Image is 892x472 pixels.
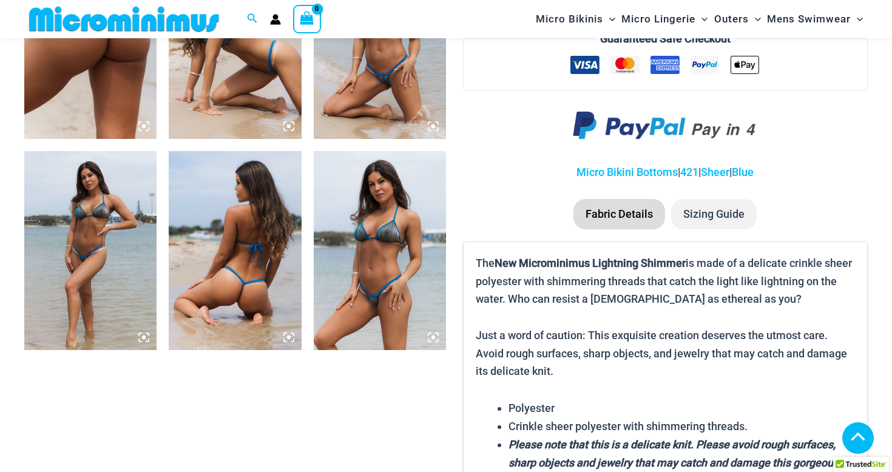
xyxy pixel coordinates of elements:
[531,2,868,36] nav: Site Navigation
[851,4,863,35] span: Menu Toggle
[476,254,855,380] p: The is made of a delicate crinkle sheer polyester with shimmering threads that catch the light li...
[680,166,698,178] a: 421
[767,4,851,35] span: Mens Swimwear
[621,4,695,35] span: Micro Lingerie
[463,163,868,181] p: | | |
[169,151,301,349] img: Lightning Shimmer Ocean Shimmer 317 Tri Top 421 Micro
[509,399,855,417] li: Polyester
[247,12,258,27] a: Search icon link
[509,417,855,436] li: Crinkle sheer polyester with shimmering threads.
[533,4,618,35] a: Micro BikinisMenu ToggleMenu Toggle
[701,166,729,178] a: Sheer
[618,4,711,35] a: Micro LingerieMenu ToggleMenu Toggle
[24,5,224,33] img: MM SHOP LOGO FLAT
[595,30,735,48] legend: Guaranteed Safe Checkout
[495,257,686,269] b: New Microminimus Lightning Shimmer
[749,4,761,35] span: Menu Toggle
[293,5,321,33] a: View Shopping Cart, empty
[711,4,764,35] a: OutersMenu ToggleMenu Toggle
[576,166,678,178] a: Micro Bikini Bottoms
[671,199,757,229] li: Sizing Guide
[573,199,665,229] li: Fabric Details
[314,151,446,349] img: Lightning Shimmer Ocean Shimmer 317 Tri Top 421 Micro
[764,4,866,35] a: Mens SwimwearMenu ToggleMenu Toggle
[732,166,754,178] a: Blue
[270,14,281,25] a: Account icon link
[695,4,708,35] span: Menu Toggle
[603,4,615,35] span: Menu Toggle
[714,4,749,35] span: Outers
[24,151,157,349] img: Lightning Shimmer Ocean Shimmer 317 Tri Top 421 Micro
[536,4,603,35] span: Micro Bikinis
